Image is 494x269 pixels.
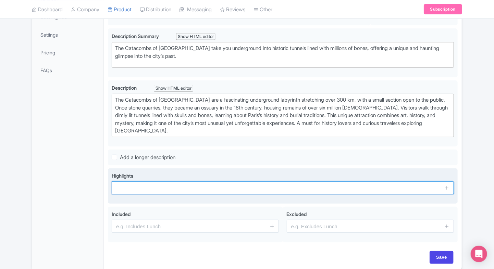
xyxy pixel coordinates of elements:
span: Highlights [112,173,133,179]
div: Show HTML editor [176,33,215,40]
input: e.g. Includes Lunch [112,220,279,233]
div: The Catacombs of [GEOGRAPHIC_DATA] take you underground into historic tunnels lined with millions... [115,44,450,60]
div: Open Intercom Messenger [471,246,487,262]
a: Subscription [424,4,462,14]
a: Settings [34,27,102,42]
span: Excluded [287,211,307,217]
span: Included [112,211,131,217]
span: Description [112,85,137,91]
a: FAQs [34,63,102,78]
span: Description Summary [112,33,159,39]
div: The Catacombs of [GEOGRAPHIC_DATA] are a fascinating underground labyrinth stretching over 300 km... [115,96,450,135]
a: Pricing [34,45,102,60]
span: Add a longer description [120,154,175,161]
div: Show HTML editor [154,85,193,92]
input: e.g. Excludes Lunch [287,220,454,233]
input: Save [430,251,454,264]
